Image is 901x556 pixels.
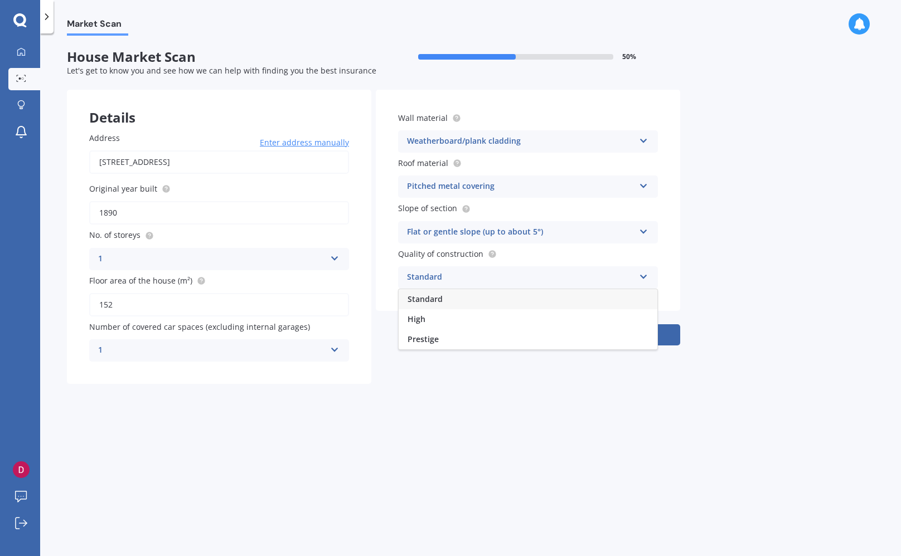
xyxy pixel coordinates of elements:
div: Pitched metal covering [407,180,634,193]
span: Enter address manually [260,137,349,148]
span: House Market Scan [67,49,374,65]
span: Original year built [89,183,157,194]
span: 50 % [622,53,636,61]
img: ACg8ocJMOgzS9RteeAbR4CvRM4s8gEvmWMB0tC2f5bECpkf6lVNlEg=s96-c [13,461,30,478]
span: Roof material [398,158,448,168]
div: Details [67,90,371,123]
span: High [408,314,425,324]
div: Standard [407,271,634,284]
input: Enter address [89,150,349,174]
span: Prestige [408,334,439,344]
div: Weatherboard/plank cladding [407,135,634,148]
span: Address [89,133,120,143]
div: Flat or gentle slope (up to about 5°) [407,226,634,239]
span: Number of covered car spaces (excluding internal garages) [89,321,310,332]
span: Wall material [398,113,448,123]
span: Floor area of the house (m²) [89,275,192,286]
input: Enter floor area [89,293,349,316]
span: No. of storeys [89,230,141,241]
div: 1 [98,252,326,266]
span: Market Scan [67,18,128,33]
span: Quality of construction [398,248,483,259]
span: Slope of section [398,203,457,214]
div: 1 [98,344,326,357]
span: Standard [408,294,443,304]
input: Enter year [89,201,349,225]
span: Let's get to know you and see how we can help with finding you the best insurance [67,65,376,76]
